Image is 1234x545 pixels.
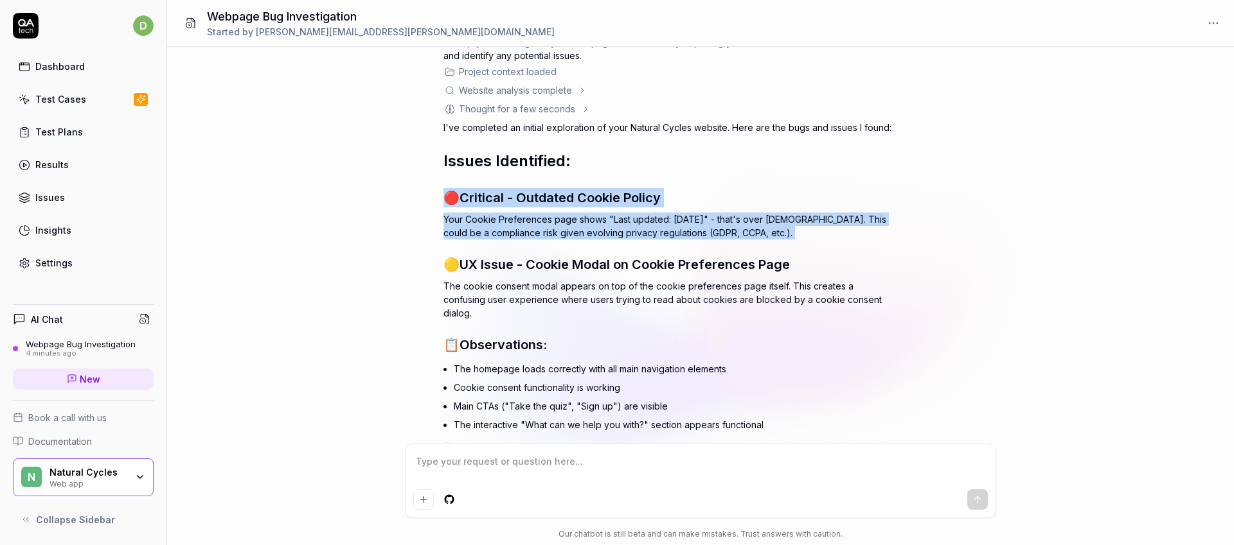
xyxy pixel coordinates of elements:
[80,372,100,386] span: New
[443,121,893,134] p: I've completed an initial exploration of your Natural Cycles website. Here are the bugs and issue...
[13,435,154,448] a: Documentation
[49,478,127,488] div: Web app
[31,313,63,326] h4: AI Chat
[443,279,893,320] p: The cookie consent modal appears on top of the cookie preferences page itself. This creates a con...
[459,102,575,116] div: Thought for a few seconds
[459,83,572,97] div: Website analysis complete
[133,13,154,39] button: d
[35,223,71,237] div: Insights
[207,8,555,25] h1: Webpage Bug Investigation
[13,458,154,497] button: NNatural CyclesWeb app
[443,255,893,274] h3: 🟡
[413,489,434,510] button: Add attachment
[49,467,127,478] div: Natural Cycles
[35,158,69,171] div: Results
[35,92,86,106] div: Test Cases
[35,191,65,204] div: Issues
[443,439,893,466] p: The analysis was limited to a surface-level exploration (homepage and cookie policy page). Would ...
[443,150,893,173] h2: Issues Identified:
[35,125,83,139] div: Test Plans
[35,60,85,73] div: Dashboard
[454,397,893,415] li: Main CTAs ("Take the quiz", "Sign up") are visible
[13,506,154,532] button: Collapse Sidebar
[13,119,154,144] a: Test Plans
[459,65,557,78] div: Project context loaded
[443,335,893,354] h3: 📋
[28,411,107,424] span: Book a call with us
[21,467,42,487] span: N
[405,528,996,540] div: Our chatbot is still beta and can make mistakes. Trust answers with caution.
[26,349,136,358] div: 4 minutes ago
[460,190,661,205] span: Critical - Outdated Cookie Policy
[28,435,92,448] span: Documentation
[460,337,547,352] span: Observations:
[13,218,154,243] a: Insights
[13,339,154,358] a: Webpage Bug Investigation4 minutes ago
[35,256,73,270] div: Settings
[454,415,893,434] li: The interactive "What can we help you with?" section appears functional
[13,411,154,424] a: Book a call with us
[13,368,154,390] a: New
[36,513,115,526] span: Collapse Sidebar
[133,15,154,36] span: d
[13,185,154,210] a: Issues
[443,188,893,207] h3: 🔴
[443,35,893,62] p: I'll help you find bugs on your webpage! Let me start by exploring your site to understand its st...
[26,339,136,349] div: Webpage Bug Investigation
[256,26,555,37] span: [PERSON_NAME][EMAIL_ADDRESS][PERSON_NAME][DOMAIN_NAME]
[13,54,154,79] a: Dashboard
[460,257,790,272] span: UX Issue - Cookie Modal on Cookie Preferences Page
[13,250,154,275] a: Settings
[443,212,893,239] p: Your Cookie Preferences page shows "Last updated: [DATE]" - that's over [DEMOGRAPHIC_DATA]. This ...
[454,359,893,378] li: The homepage loads correctly with all main navigation elements
[454,378,893,397] li: Cookie consent functionality is working
[13,152,154,177] a: Results
[207,25,555,39] div: Started by
[13,87,154,112] a: Test Cases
